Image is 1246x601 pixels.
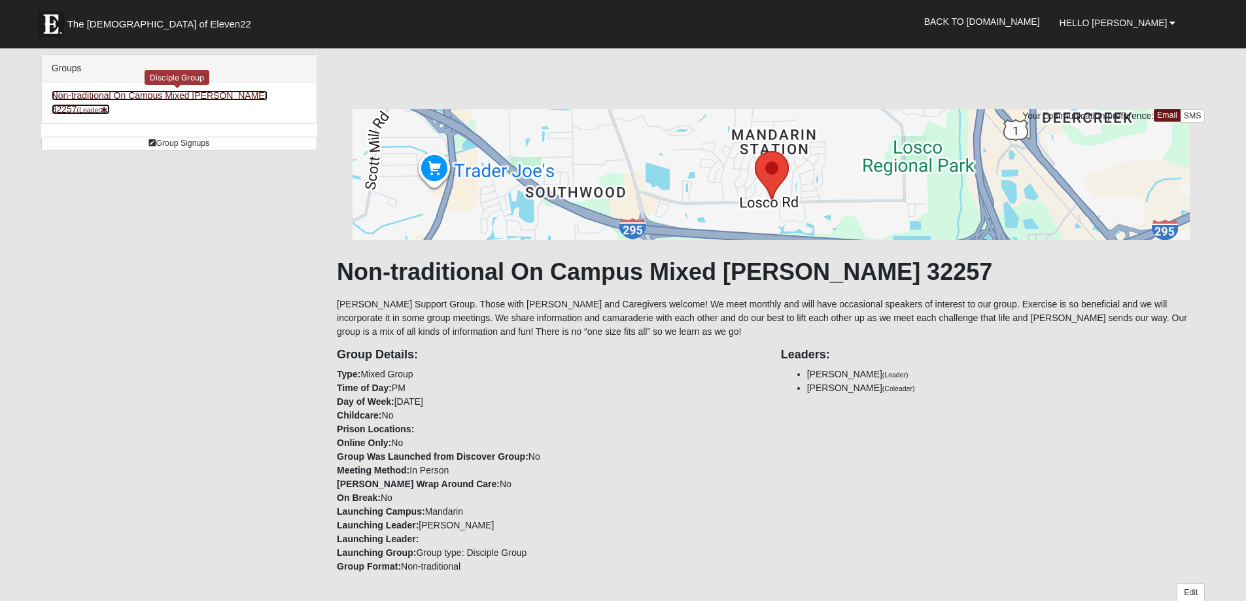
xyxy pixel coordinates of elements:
strong: Type: [337,369,360,379]
a: SMS [1180,109,1205,123]
strong: Day of Week: [337,396,394,407]
img: Eleven22 logo [38,11,64,37]
span: Hello [PERSON_NAME] [1060,18,1168,28]
strong: On Break: [337,492,381,503]
small: (Leader ) [77,106,111,114]
a: Non-traditional On Campus Mixed [PERSON_NAME] 32257(Leader) [52,90,268,114]
strong: Launching Leader: [337,520,419,530]
strong: Online Only: [337,438,391,448]
div: Disciple Group [145,70,209,85]
li: [PERSON_NAME] [807,368,1205,381]
strong: Time of Day: [337,383,392,393]
strong: Prison Locations: [337,424,414,434]
small: (Leader) [882,371,909,379]
strong: Launching Group: [337,547,416,558]
span: The [DEMOGRAPHIC_DATA] of Eleven22 [67,18,251,31]
strong: Group Format: [337,561,401,572]
strong: Group Was Launched from Discover Group: [337,451,528,462]
strong: Launching Campus: [337,506,425,517]
strong: [PERSON_NAME] Wrap Around Care: [337,479,500,489]
h1: Non-traditional On Campus Mixed [PERSON_NAME] 32257 [337,258,1205,286]
li: [PERSON_NAME] [807,381,1205,395]
span: Your communication preference: [1022,111,1154,121]
a: Group Signups [41,137,317,150]
h4: Leaders: [781,348,1205,362]
a: Back to [DOMAIN_NAME] [914,5,1050,38]
div: Mixed Group PM [DATE] No No No In Person No No Mandarin [PERSON_NAME] Group type: Disciple Group ... [327,339,771,574]
strong: Meeting Method: [337,465,409,475]
a: The [DEMOGRAPHIC_DATA] of Eleven22 [31,5,293,37]
strong: Launching Leader: [337,534,419,544]
div: Groups [42,55,317,82]
a: Email [1154,109,1181,122]
a: Hello [PERSON_NAME] [1050,7,1186,39]
h4: Group Details: [337,348,761,362]
strong: Childcare: [337,410,381,421]
small: (Coleader) [882,385,915,392]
